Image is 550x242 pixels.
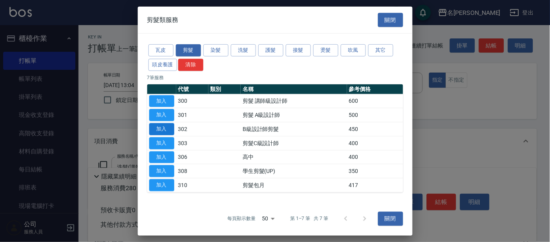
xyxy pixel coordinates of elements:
[341,44,366,56] button: 吹風
[347,136,403,150] td: 400
[176,164,208,178] td: 308
[149,95,174,107] button: 加入
[347,94,403,108] td: 600
[176,122,208,136] td: 302
[241,122,347,136] td: B級設計師剪髮
[259,208,278,229] div: 50
[290,215,328,222] p: 第 1–7 筆 共 7 筆
[241,108,347,122] td: 剪髮 A級設計師
[149,179,174,191] button: 加入
[147,16,179,24] span: 剪髮類服務
[241,150,347,164] td: 高中
[176,84,208,94] th: 代號
[258,44,283,56] button: 護髮
[347,164,403,178] td: 350
[149,165,174,177] button: 加入
[149,123,174,135] button: 加入
[286,44,311,56] button: 接髮
[378,13,403,27] button: 關閉
[378,211,403,226] button: 關閉
[149,137,174,149] button: 加入
[241,94,347,108] td: 剪髮 講師級設計師
[368,44,393,56] button: 其它
[241,164,347,178] td: 學生剪髮(UP)
[147,74,403,81] p: 7 筆服務
[176,44,201,56] button: 剪髮
[178,59,203,71] button: 清除
[176,108,208,122] td: 301
[176,136,208,150] td: 303
[176,150,208,164] td: 306
[148,44,174,56] button: 瓦皮
[313,44,338,56] button: 燙髮
[231,44,256,56] button: 洗髮
[149,151,174,163] button: 加入
[347,122,403,136] td: 450
[208,84,241,94] th: 類別
[203,44,228,56] button: 染髮
[241,136,347,150] td: 剪髮C級設計師
[149,109,174,121] button: 加入
[347,150,403,164] td: 400
[227,215,256,222] p: 每頁顯示數量
[241,84,347,94] th: 名稱
[241,178,347,192] td: 剪髮包月
[148,59,177,71] button: 頭皮養護
[176,178,208,192] td: 310
[347,84,403,94] th: 參考價格
[347,178,403,192] td: 417
[347,108,403,122] td: 500
[176,94,208,108] td: 300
